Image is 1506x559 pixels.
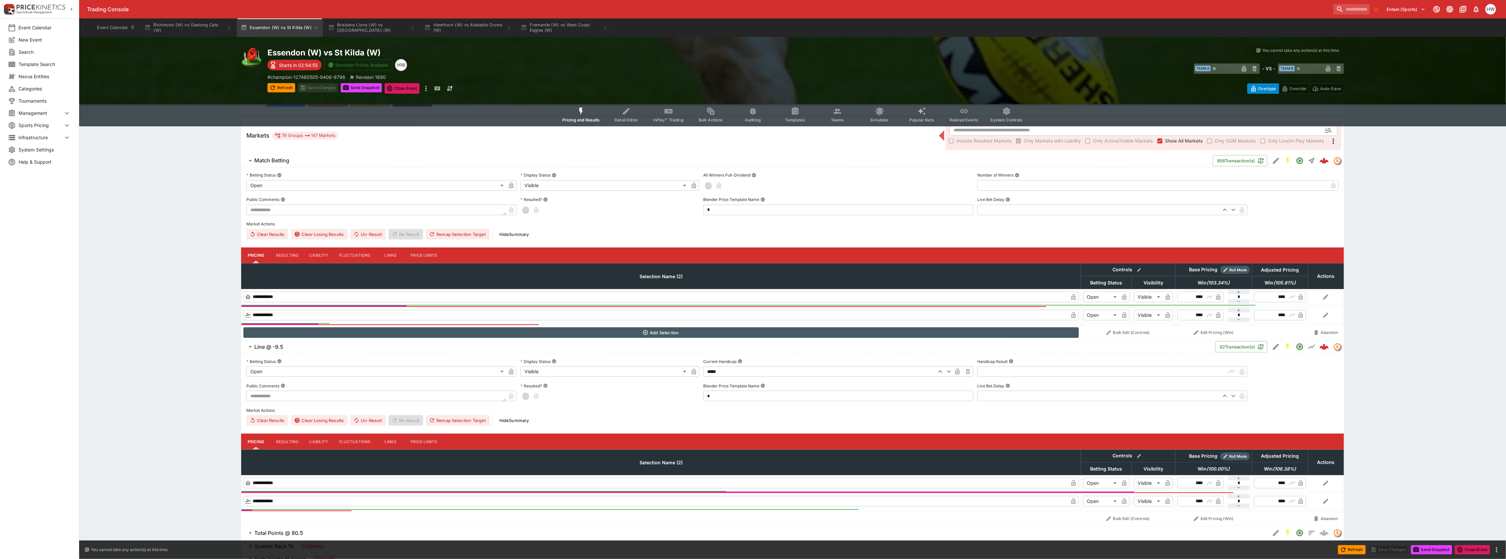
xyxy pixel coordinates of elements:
button: Totals [1306,527,1318,539]
button: Line @ -9.5 [241,340,1215,353]
h6: Match Betting [254,157,289,164]
button: Select Tenant [1383,4,1429,15]
span: Nexus Entities [18,73,71,80]
img: australian_rules.png [241,48,262,69]
button: Brisbane Lions (W) vs [GEOGRAPHIC_DATA] (W) [324,18,419,37]
span: Detail Editor [614,117,638,122]
div: ba4ad572-d003-4fe0-878c-c662acab013c [1320,342,1329,351]
span: Team B [1279,66,1295,71]
svg: Open [1296,343,1304,351]
span: Team A [1195,66,1211,71]
p: You cannot take any action(s) at this time. [91,547,169,553]
button: Edit Detail [1270,155,1282,167]
p: Betting Status [246,172,276,178]
p: Overtype [1258,85,1276,92]
div: Harry Walker [395,59,407,71]
button: Connected to PK [1431,3,1443,15]
span: Win(105.81%) [1257,279,1303,287]
span: Show All Markets [1165,137,1203,144]
button: Bulk edit [1135,266,1144,274]
th: Adjusted Pricing [1252,263,1308,276]
span: Related Events [950,117,978,122]
span: Roll Mode [1227,267,1250,273]
span: Win(106.38%) [1257,465,1303,473]
span: Win(100.00%) [1190,465,1237,473]
div: Visible [1134,310,1163,320]
button: Notifications [1470,3,1482,15]
button: Clear Losing Results [291,415,348,426]
button: Fluctuations [334,434,376,449]
button: Edit Detail [1270,527,1282,539]
span: Event Calendar [18,24,71,31]
span: Betting Status [1083,465,1130,473]
span: Auditing [745,117,761,122]
em: ( 105.81 %) [1273,279,1296,287]
button: Blender Price Template Name [761,383,765,388]
div: Open [1083,478,1119,488]
p: Starts in 02:54:55 [279,62,318,69]
div: tradingmodel [1333,529,1341,537]
span: New Event [18,36,71,43]
button: Links [376,247,406,263]
span: Betting Status [1083,279,1130,287]
button: Documentation [1457,3,1469,15]
span: Sports Pricing [18,122,63,129]
button: SGM Enabled [1282,341,1294,353]
button: Fluctuations [334,247,376,263]
button: Resulting [271,434,304,449]
button: Send Snapshot [1411,545,1452,554]
p: Resulted? [520,197,542,202]
button: Match Betting [241,154,1213,167]
div: 79 Groups 147 Markets [275,132,336,140]
img: PriceKinetics Logo [2,3,15,16]
h6: Line @ -9.5 [254,344,283,350]
button: SGM Enabled [1282,527,1294,539]
button: Live Bet Delay [1006,197,1010,202]
p: Current Handicap [703,359,737,364]
label: Market Actions [246,405,1339,415]
img: tradingmodel [1334,157,1341,164]
button: Resulted? [543,197,548,202]
button: Abandon [1310,327,1342,338]
svg: Open [1296,157,1304,165]
button: Hawthorn (W) vs Adelaide Crows (W) [421,18,516,37]
button: All Winners Full-Dividend [752,173,756,178]
span: InPlay™ Trading [653,117,684,122]
th: Controls [1081,263,1175,276]
span: Un-Result [350,229,386,240]
div: Open [1083,292,1119,302]
button: 82Transaction(s) [1215,341,1268,352]
button: Open [1294,341,1306,353]
span: Pricing and Results [562,117,600,122]
img: Sportsbook Management [16,11,52,14]
span: Teams [831,117,844,122]
button: Liability [304,434,333,449]
button: Richmond (W) vs Geelong Cats (W) [141,18,235,37]
img: tradingmodel [1334,529,1341,537]
div: Visible [1134,496,1163,507]
span: Template Search [18,61,71,68]
button: Override [1279,83,1309,94]
th: Controls [1081,450,1175,463]
span: Re-Result [389,415,423,426]
button: Un-Result [350,415,386,426]
th: Actions [1308,263,1344,289]
button: Current Handicap [738,359,742,364]
span: Only SGM Markets [1215,137,1256,144]
span: Only Active/Visible Markets [1093,137,1153,144]
button: Open [1294,527,1306,539]
button: Remap Selection Target [426,229,490,240]
a: b1523284-562e-45aa-9c67-f2f8d68555f9 [1318,154,1331,167]
button: Number of Winners [1015,173,1020,178]
p: Copy To Clipboard [267,74,345,81]
button: Close Event [385,83,420,94]
p: Revision 1690 [356,74,386,81]
button: Public Comments [281,197,285,202]
button: Handicap Result [1009,359,1014,364]
span: Only Live/In-Play Markets [1268,137,1324,144]
p: Public Comments [246,197,279,202]
span: Re-Result [389,229,423,240]
p: Auto-Save [1320,85,1341,92]
button: Essendon (W) vs St Kilda (W) [237,18,323,37]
